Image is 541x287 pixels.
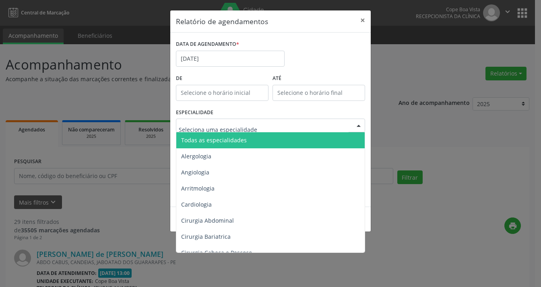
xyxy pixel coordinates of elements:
span: Todas as especialidades [181,136,247,144]
label: De [176,72,268,85]
span: Angiologia [181,168,209,176]
span: Arritmologia [181,184,215,192]
label: DATA DE AGENDAMENTO [176,38,239,51]
h5: Relatório de agendamentos [176,16,268,27]
span: Alergologia [181,152,211,160]
input: Selecione o horário final [273,85,365,101]
input: Selecione uma data ou intervalo [176,51,285,67]
label: ESPECIALIDADE [176,107,213,119]
input: Seleciona uma especialidade [179,121,349,137]
button: Close [355,10,371,30]
span: Cirurgia Bariatrica [181,233,231,240]
input: Selecione o horário inicial [176,85,268,101]
span: Cardiologia [181,201,212,208]
span: Cirurgia Abdominal [181,217,234,224]
span: Cirurgia Cabeça e Pescoço [181,249,252,256]
label: ATÉ [273,72,365,85]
